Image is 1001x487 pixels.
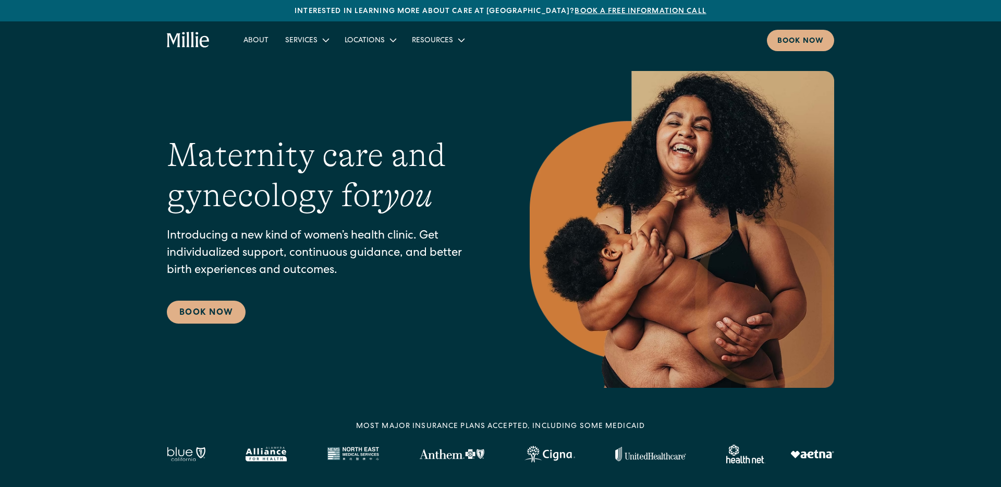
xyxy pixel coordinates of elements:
[615,447,686,461] img: United Healthcare logo
[790,450,834,458] img: Aetna logo
[235,31,277,49] a: About
[336,31,404,49] div: Locations
[777,36,824,47] div: Book now
[167,447,205,461] img: Blue California logo
[726,445,765,464] img: Healthnet logo
[167,228,488,280] p: Introducing a new kind of women’s health clinic. Get individualized support, continuous guidance,...
[167,32,210,49] a: home
[167,301,246,324] a: Book Now
[524,446,575,462] img: Cigna logo
[530,71,834,388] img: Smiling mother with her baby in arms, celebrating body positivity and the nurturing bond of postp...
[767,30,834,51] a: Book now
[277,31,336,49] div: Services
[167,135,488,216] h1: Maternity care and gynecology for
[384,176,433,214] em: you
[345,35,385,46] div: Locations
[419,449,484,459] img: Anthem Logo
[412,35,453,46] div: Resources
[404,31,472,49] div: Resources
[285,35,318,46] div: Services
[246,447,287,461] img: Alameda Alliance logo
[575,8,706,15] a: Book a free information call
[327,447,379,461] img: North East Medical Services logo
[356,421,645,432] div: MOST MAJOR INSURANCE PLANS ACCEPTED, INCLUDING some MEDICAID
